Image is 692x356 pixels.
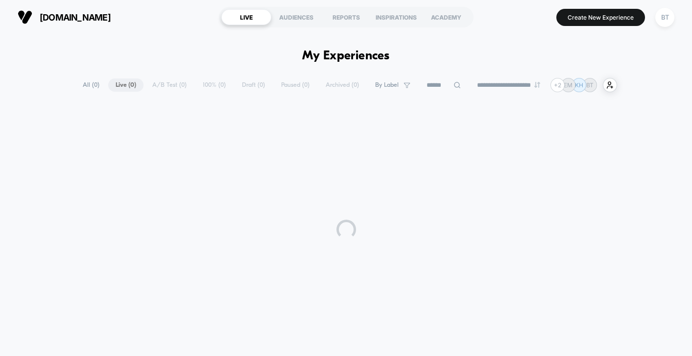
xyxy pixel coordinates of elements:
div: BT [655,8,674,27]
p: EM [564,81,573,89]
div: AUDIENCES [271,9,321,25]
span: All ( 0 ) [75,78,107,92]
img: end [534,82,540,88]
div: INSPIRATIONS [371,9,421,25]
div: ACADEMY [421,9,471,25]
span: By Label [375,81,399,89]
div: + 2 [550,78,565,92]
img: Visually logo [18,10,32,25]
h1: My Experiences [302,49,390,63]
p: BT [586,81,594,89]
p: KH [575,81,583,89]
button: Create New Experience [556,9,645,26]
button: BT [652,7,677,27]
div: LIVE [221,9,271,25]
button: [DOMAIN_NAME] [15,9,114,25]
div: REPORTS [321,9,371,25]
span: [DOMAIN_NAME] [40,12,111,23]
